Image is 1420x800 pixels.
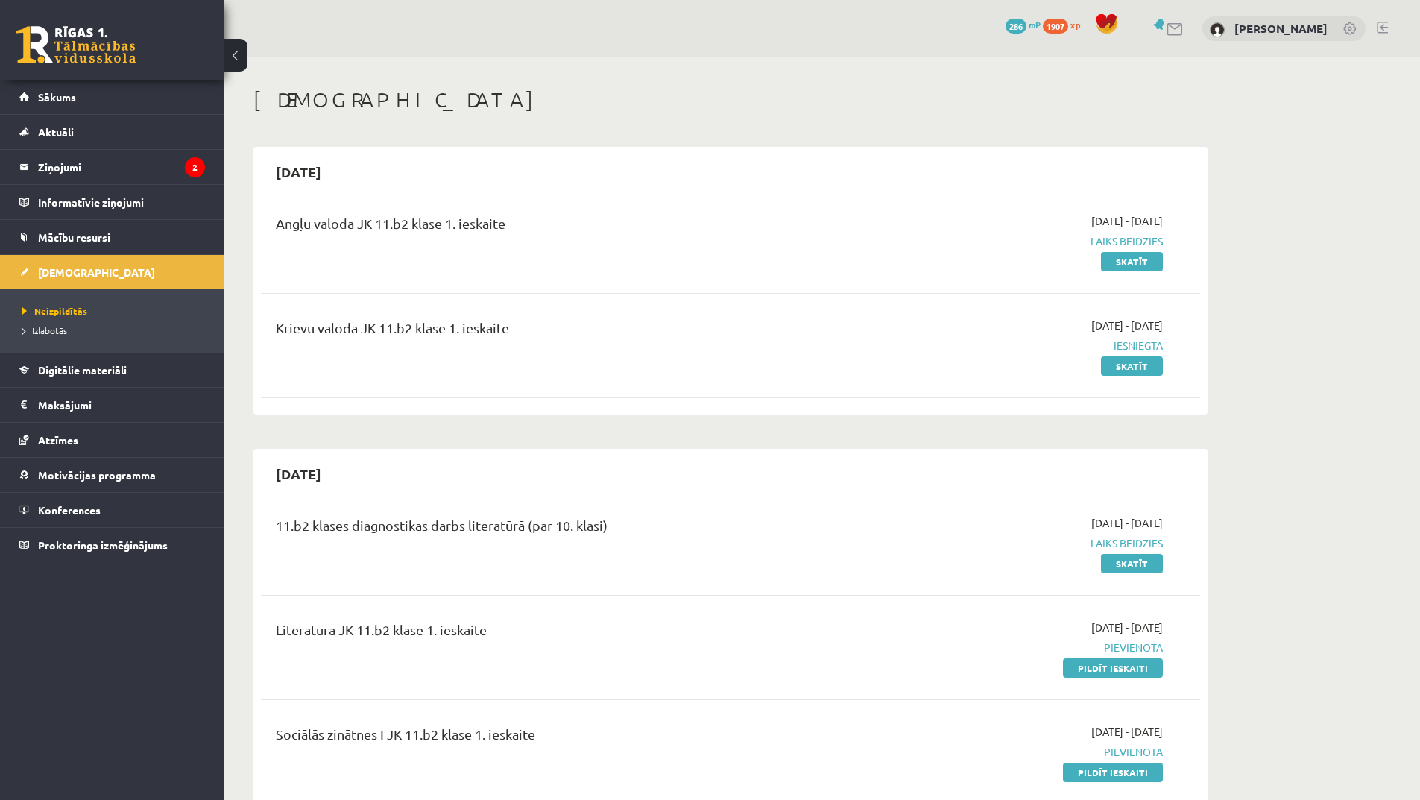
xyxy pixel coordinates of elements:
span: Mācību resursi [38,230,110,244]
a: Pildīt ieskaiti [1063,658,1163,678]
a: 1907 xp [1043,19,1088,31]
h2: [DATE] [261,154,336,189]
legend: Ziņojumi [38,150,205,184]
span: Neizpildītās [22,305,87,317]
div: Angļu valoda JK 11.b2 klase 1. ieskaite [276,213,859,241]
a: Proktoringa izmēģinājums [19,528,205,562]
span: [DATE] - [DATE] [1091,213,1163,229]
span: Pievienota [882,640,1163,655]
a: Skatīt [1101,554,1163,573]
span: 1907 [1043,19,1068,34]
span: Motivācijas programma [38,468,156,482]
span: Laiks beidzies [882,233,1163,249]
span: [DATE] - [DATE] [1091,515,1163,531]
span: 286 [1006,19,1026,34]
span: Iesniegta [882,338,1163,353]
span: Atzīmes [38,433,78,447]
legend: Maksājumi [38,388,205,422]
span: Pievienota [882,744,1163,760]
span: [DATE] - [DATE] [1091,318,1163,333]
div: Sociālās zinātnes I JK 11.b2 klase 1. ieskaite [276,724,859,752]
h1: [DEMOGRAPHIC_DATA] [253,87,1208,113]
a: Maksājumi [19,388,205,422]
span: Laiks beidzies [882,535,1163,551]
span: Proktoringa izmēģinājums [38,538,168,552]
a: Neizpildītās [22,304,209,318]
a: [PERSON_NAME] [1234,21,1328,36]
span: [DEMOGRAPHIC_DATA] [38,265,155,279]
span: mP [1029,19,1041,31]
span: Konferences [38,503,101,517]
a: Ziņojumi2 [19,150,205,184]
h2: [DATE] [261,456,336,491]
a: Rīgas 1. Tālmācības vidusskola [16,26,136,63]
a: Aktuāli [19,115,205,149]
span: Sākums [38,90,76,104]
a: Digitālie materiāli [19,353,205,387]
span: [DATE] - [DATE] [1091,620,1163,635]
a: Skatīt [1101,356,1163,376]
div: Krievu valoda JK 11.b2 klase 1. ieskaite [276,318,859,345]
a: Izlabotās [22,324,209,337]
span: Aktuāli [38,125,74,139]
a: Pildīt ieskaiti [1063,763,1163,782]
span: Izlabotās [22,324,67,336]
a: 286 mP [1006,19,1041,31]
a: Sākums [19,80,205,114]
a: Informatīvie ziņojumi [19,185,205,219]
a: Atzīmes [19,423,205,457]
i: 2 [185,157,205,177]
a: Skatīt [1101,252,1163,271]
span: [DATE] - [DATE] [1091,724,1163,740]
div: 11.b2 klases diagnostikas darbs literatūrā (par 10. klasi) [276,515,859,543]
legend: Informatīvie ziņojumi [38,185,205,219]
span: xp [1070,19,1080,31]
a: [DEMOGRAPHIC_DATA] [19,255,205,289]
span: Digitālie materiāli [38,363,127,377]
img: Armands Levandovskis [1210,22,1225,37]
a: Konferences [19,493,205,527]
a: Motivācijas programma [19,458,205,492]
a: Mācību resursi [19,220,205,254]
div: Literatūra JK 11.b2 klase 1. ieskaite [276,620,859,647]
